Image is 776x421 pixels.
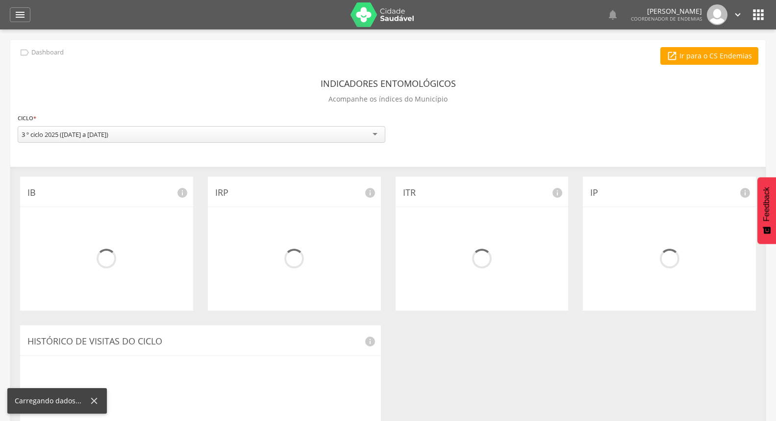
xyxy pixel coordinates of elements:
i: info [551,187,563,199]
i:  [14,9,26,21]
p: ITR [403,186,561,199]
a: Ir para o CS Endemias [660,47,758,65]
label: Ciclo [18,113,36,124]
p: IRP [215,186,374,199]
i:  [19,47,30,58]
header: Indicadores Entomológicos [321,75,456,92]
i: info [364,187,376,199]
a:  [732,4,743,25]
i:  [607,9,619,21]
span: Coordenador de Endemias [631,15,702,22]
i: info [739,187,751,199]
i: info [364,336,376,347]
div: 3 º ciclo 2025 ([DATE] a [DATE]) [22,130,108,139]
div: Carregando dados... [15,396,89,406]
i: info [176,187,188,199]
i:  [667,51,677,61]
p: Dashboard [31,49,64,56]
p: IP [590,186,749,199]
p: IB [27,186,186,199]
p: [PERSON_NAME] [631,8,702,15]
a:  [607,4,619,25]
a:  [10,7,30,22]
i:  [751,7,766,23]
span: Feedback [762,187,771,221]
i:  [732,9,743,20]
p: Histórico de Visitas do Ciclo [27,335,374,348]
p: Acompanhe os índices do Município [328,92,448,106]
button: Feedback - Mostrar pesquisa [757,177,776,244]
